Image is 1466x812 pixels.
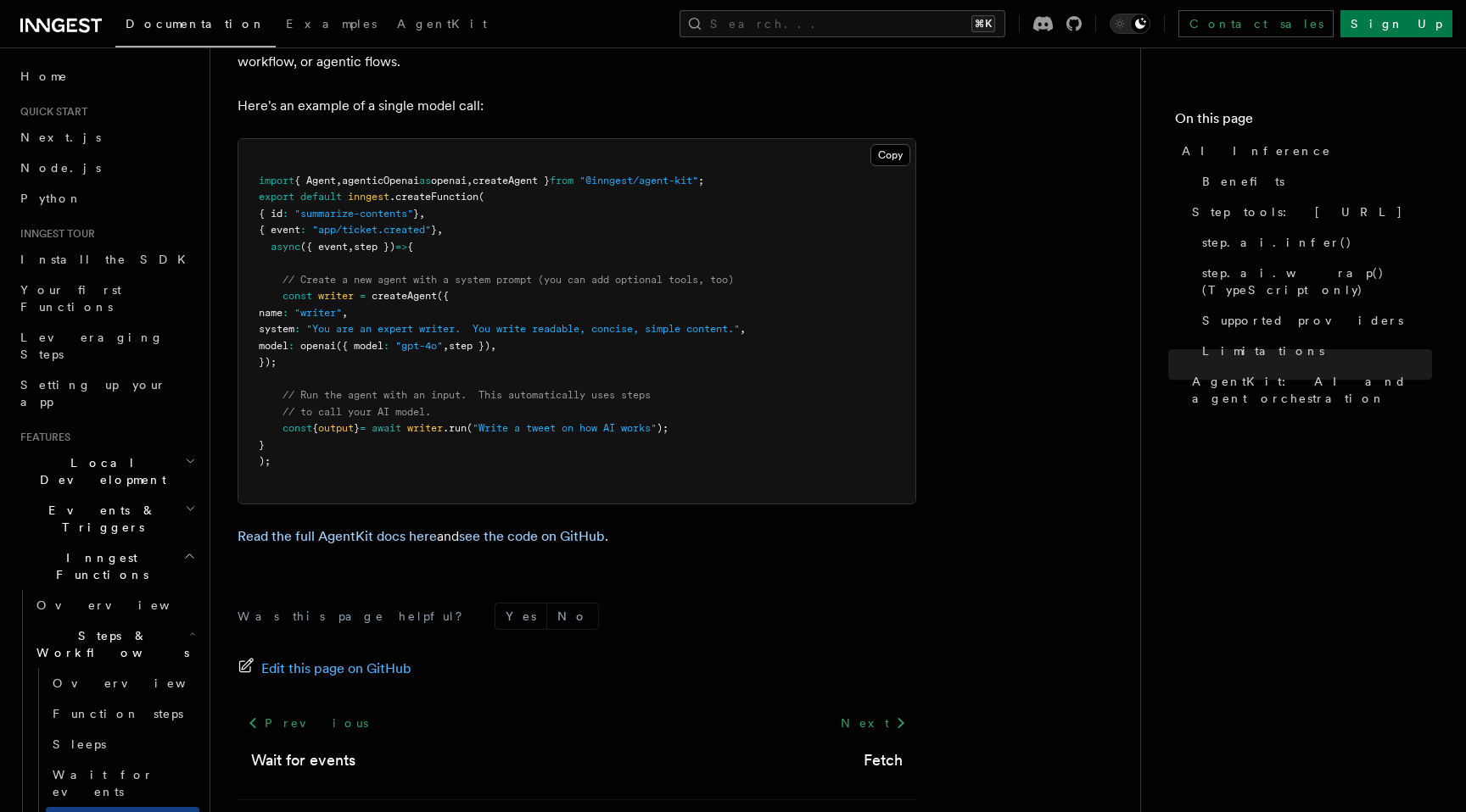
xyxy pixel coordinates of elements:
span: } [354,422,360,434]
a: Leveraging Steps [14,322,199,370]
span: , [437,224,443,236]
span: "You are an expert writer. You write readable, concise, simple content." [306,323,740,335]
span: ); [657,422,669,434]
a: Overview [30,590,199,620]
span: .run [443,422,467,434]
a: Fetch [864,748,903,772]
span: => [395,241,407,253]
a: Node.js [14,153,199,183]
span: AgentKit: AI and agent orchestration [1192,373,1432,407]
span: Your first Functions [20,283,121,314]
span: ({ [437,290,449,302]
span: AI Inference [1182,142,1331,159]
span: : [383,340,389,352]
a: Next.js [14,122,199,153]
a: Sleeps [46,729,199,759]
span: name [259,307,283,319]
span: .createFunction [389,191,478,203]
span: : [283,307,288,319]
h4: On this page [1175,108,1432,136]
span: import [259,175,294,186]
span: output [318,422,354,434]
button: Local Development [14,448,199,495]
span: step }) [449,340,490,352]
a: Limitations [1195,336,1432,366]
span: Steps & Workflows [30,627,189,661]
span: // to call your AI model. [283,406,431,418]
span: Leveraging Steps [20,331,164,361]
a: Benefits [1195,166,1432,197]
span: AgentKit [397,17,487,31]
span: , [467,175,473,186]
button: No [547,603,598,629]
span: ); [259,455,271,467]
span: default [300,191,342,203]
span: "summarize-contents" [294,208,413,220]
span: Documentation [126,17,266,31]
a: Install the SDK [14,244,199,275]
a: Sign Up [1340,10,1452,37]
span: // Run the agent with an input. This automatically uses steps [283,389,651,401]
a: see the code on GitHub [459,528,605,544]
span: ( [467,422,473,434]
a: Overview [46,668,199,698]
a: AI Inference [1175,136,1432,166]
span: Overview [36,598,211,612]
span: Step tools: [URL] [1192,203,1403,220]
span: , [342,307,348,319]
span: Local Development [14,454,185,488]
span: agenticOpenai [342,175,419,186]
span: Install the SDK [20,253,196,266]
span: step.ai.infer() [1202,234,1352,251]
span: ({ event [300,241,348,253]
span: Events & Triggers [14,502,185,536]
span: } [259,439,265,451]
button: Inngest Functions [14,542,199,590]
span: : [300,224,306,236]
span: model [259,340,288,352]
span: Supported providers [1202,312,1403,329]
span: Features [14,431,70,444]
span: , [348,241,354,253]
a: Supported providers [1195,305,1432,336]
button: Copy [870,144,910,166]
p: Here's an example of a single model call: [238,94,916,118]
span: await [372,422,401,434]
span: { [407,241,413,253]
span: ( [478,191,484,203]
button: Events & Triggers [14,495,199,542]
span: , [336,175,342,186]
span: as [419,175,431,186]
span: Benefits [1202,173,1284,190]
span: Inngest Functions [14,549,183,583]
a: Step tools: [URL] [1185,197,1432,227]
a: Setting up your app [14,370,199,417]
span: Examples [286,17,377,31]
span: openai [300,340,336,352]
a: Documentation [115,5,276,47]
span: { id [259,208,283,220]
span: "Write a tweet on how AI works" [473,422,657,434]
a: Next [831,708,916,738]
span: export [259,191,294,203]
span: } [413,208,419,220]
span: , [443,340,449,352]
button: Steps & Workflows [30,620,199,668]
span: , [740,323,746,335]
span: "writer" [294,307,342,319]
span: writer [318,290,354,302]
span: "gpt-4o" [395,340,443,352]
span: Overview [53,676,227,690]
span: const [283,422,312,434]
span: Quick start [14,105,87,119]
span: : [283,208,288,220]
span: openai [431,175,467,186]
p: AgentKit is a simple, standardized way to implement model calling — either as individual calls, a... [238,26,916,74]
span: createAgent [372,290,437,302]
span: ; [698,175,704,186]
button: Toggle dark mode [1110,14,1150,34]
span: createAgent } [473,175,550,186]
span: { [312,422,318,434]
a: Previous [238,708,378,738]
a: Edit this page on GitHub [238,657,411,681]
